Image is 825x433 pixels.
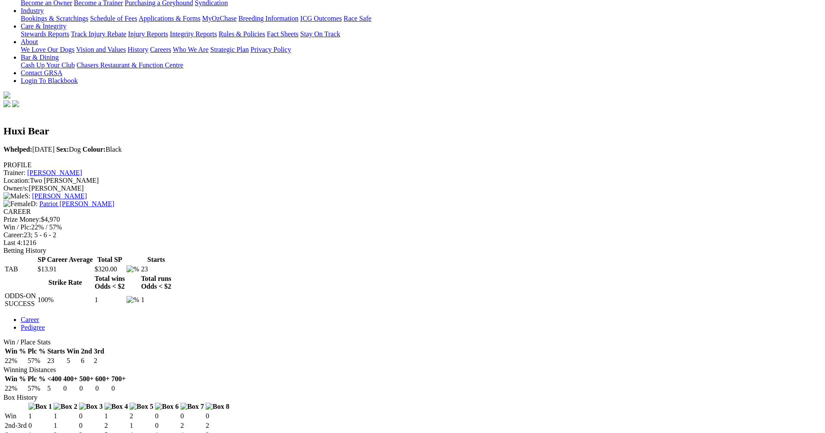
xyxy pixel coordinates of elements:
b: Colour: [82,146,105,153]
a: Fact Sheets [267,30,298,38]
td: 23 [47,357,65,365]
b: Whelped: [3,146,32,153]
td: 2 [104,421,129,430]
div: Care & Integrity [21,30,815,38]
td: 57% [27,357,46,365]
td: 0 [63,384,78,393]
th: Starts [47,347,65,356]
div: 23; 5 - 6 - 2 [3,231,815,239]
a: Stay On Track [300,30,340,38]
th: 500+ [79,375,94,383]
div: PROFILE [3,161,815,169]
td: 6 [80,357,92,365]
td: 2 [93,357,105,365]
td: 5 [47,384,62,393]
span: [DATE] [3,146,54,153]
a: Rules & Policies [219,30,265,38]
span: Location: [3,177,30,184]
div: Box History [3,394,815,401]
a: Integrity Reports [170,30,217,38]
td: Win [4,412,27,420]
span: Win / Plc: [3,223,31,231]
td: 0 [180,412,205,420]
a: [PERSON_NAME] [32,192,87,200]
a: Strategic Plan [210,46,249,53]
td: 0 [111,384,126,393]
img: logo-grsa-white.png [3,92,10,99]
td: 2 [205,421,230,430]
td: 100% [37,292,93,308]
a: Stewards Reports [21,30,69,38]
th: Total wins Odds < $2 [94,274,125,291]
td: $13.91 [37,265,93,274]
div: Industry [21,15,815,22]
td: 1 [140,292,171,308]
img: Box 2 [54,403,77,411]
div: $4,970 [3,216,815,223]
a: MyOzChase [202,15,237,22]
div: Winning Distances [3,366,815,374]
td: ODDS-ON SUCCESS [4,292,36,308]
td: 0 [28,421,53,430]
a: Contact GRSA [21,69,62,76]
img: Female [3,200,31,208]
td: 22% [4,357,26,365]
td: TAB [4,265,36,274]
a: Bar & Dining [21,54,59,61]
th: Total SP [94,255,125,264]
span: Trainer: [3,169,25,176]
a: Who We Are [173,46,209,53]
img: Box 3 [79,403,103,411]
a: History [127,46,148,53]
a: Careers [150,46,171,53]
a: Vision and Values [76,46,126,53]
td: 0 [79,412,103,420]
span: S: [3,192,30,200]
a: Pedigree [21,324,45,331]
a: Bookings & Scratchings [21,15,88,22]
img: facebook.svg [3,100,10,107]
a: About [21,38,38,45]
td: 0 [155,421,179,430]
td: 0 [79,384,94,393]
span: D: [3,200,38,207]
a: Privacy Policy [251,46,291,53]
th: <400 [47,375,62,383]
a: Career [21,316,39,323]
th: 2nd [80,347,92,356]
span: Career: [3,231,24,239]
img: Box 8 [206,403,229,411]
a: Chasers Restaurant & Function Centre [76,61,183,69]
a: ICG Outcomes [300,15,342,22]
td: 23 [140,265,171,274]
a: Injury Reports [128,30,168,38]
td: 1 [53,421,78,430]
img: twitter.svg [12,100,19,107]
td: 1 [94,292,125,308]
a: Applications & Forms [139,15,200,22]
th: Win [66,347,79,356]
td: 0 [155,412,179,420]
th: Total runs Odds < $2 [140,274,171,291]
div: 22% / 57% [3,223,815,231]
img: Box 1 [29,403,52,411]
td: 2nd-3rd [4,421,27,430]
td: 2 [180,421,205,430]
th: 700+ [111,375,126,383]
div: [PERSON_NAME] [3,185,815,192]
td: 0 [205,412,230,420]
a: Race Safe [343,15,371,22]
b: Sex: [56,146,69,153]
th: 600+ [95,375,110,383]
td: 1 [129,421,154,430]
th: Plc % [27,347,46,356]
th: 3rd [93,347,105,356]
td: 57% [27,384,46,393]
a: Track Injury Rebate [71,30,126,38]
a: Login To Blackbook [21,77,78,84]
td: 5 [66,357,79,365]
span: Last 4: [3,239,22,246]
div: Bar & Dining [21,61,815,69]
th: Win % [4,347,26,356]
img: % [127,265,139,273]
